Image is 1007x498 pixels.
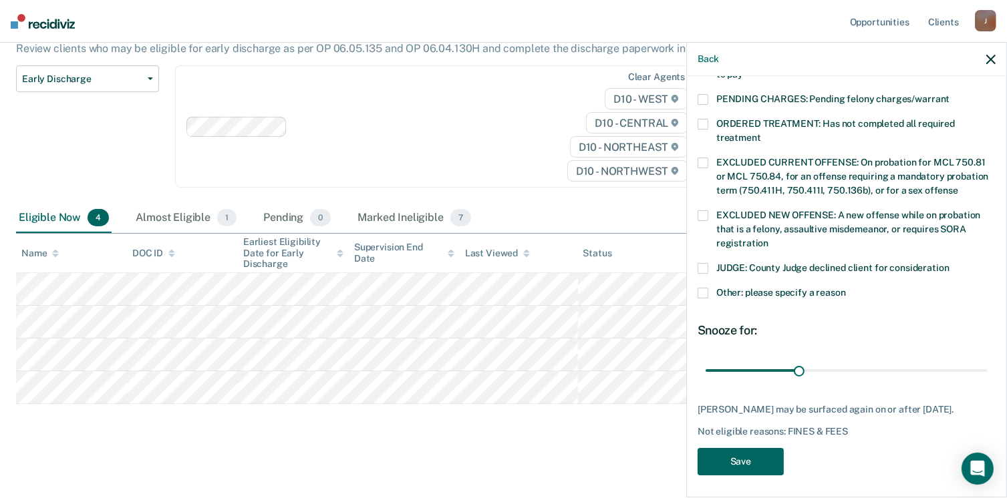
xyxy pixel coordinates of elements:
[310,209,331,226] span: 0
[716,210,980,248] span: EXCLUDED NEW OFFENSE: A new offense while on probation that is a felony, assaultive misdemeanor, ...
[243,236,343,270] div: Earliest Eligibility Date for Early Discharge
[586,112,688,134] span: D10 - CENTRAL
[354,242,454,264] div: Supervision End Date
[698,426,996,437] div: Not eligible reasons: FINES & FEES
[698,448,784,475] button: Save
[465,248,530,259] div: Last Viewed
[16,204,112,233] div: Eligible Now
[716,157,988,196] span: EXCLUDED CURRENT OFFENSE: On probation for MCL 750.81 or MCL 750.84, for an offense requiring a m...
[628,71,685,83] div: Clear agents
[716,287,846,298] span: Other: please specify a reason
[88,209,109,226] span: 4
[355,204,474,233] div: Marked Ineligible
[261,204,333,233] div: Pending
[583,248,612,259] div: Status
[698,53,719,65] button: Back
[962,453,994,485] div: Open Intercom Messenger
[716,118,955,143] span: ORDERED TREATMENT: Has not completed all required treatment
[570,136,688,158] span: D10 - NORTHEAST
[132,248,175,259] div: DOC ID
[133,204,239,233] div: Almost Eligible
[698,404,996,415] div: [PERSON_NAME] may be surfaced again on or after [DATE].
[975,10,996,31] div: J
[567,160,688,182] span: D10 - NORTHWEST
[605,88,688,109] span: D10 - WEST
[217,209,237,226] span: 1
[698,323,996,338] div: Snooze for:
[450,209,471,226] span: 7
[22,73,142,85] span: Early Discharge
[21,248,59,259] div: Name
[716,262,950,273] span: JUDGE: County Judge declined client for consideration
[716,93,950,104] span: PENDING CHARGES: Pending felony charges/warrant
[11,14,75,29] img: Recidiviz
